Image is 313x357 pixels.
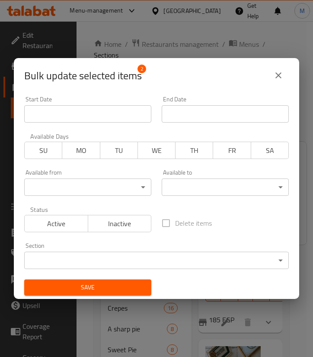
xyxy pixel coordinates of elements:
[24,279,151,295] button: Save
[251,142,289,159] button: SA
[100,142,138,159] button: TU
[213,142,251,159] button: FR
[24,69,142,83] span: Selected items count
[62,142,100,159] button: MO
[175,218,212,228] span: Delete items
[92,217,148,230] span: Inactive
[28,144,59,157] span: SU
[66,144,96,157] span: MO
[137,65,146,73] span: 2
[141,144,172,157] span: WE
[104,144,134,157] span: TU
[24,252,289,269] div: ​
[162,178,289,196] div: ​
[137,142,176,159] button: WE
[175,142,213,159] button: TH
[24,215,88,232] button: Active
[217,144,247,157] span: FR
[24,178,151,196] div: ​
[24,142,62,159] button: SU
[28,217,85,230] span: Active
[255,144,285,157] span: SA
[31,282,144,293] span: Save
[268,65,289,86] button: close
[179,144,210,157] span: TH
[88,215,152,232] button: Inactive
